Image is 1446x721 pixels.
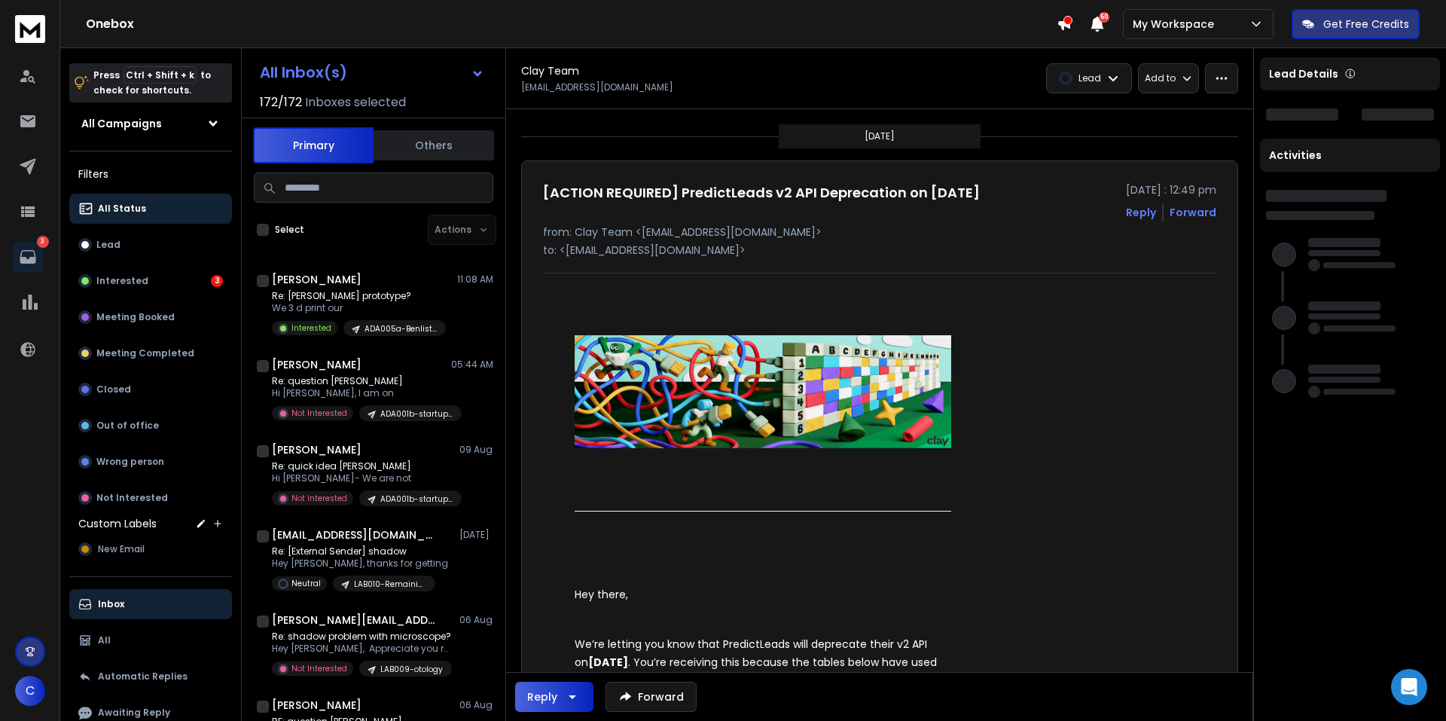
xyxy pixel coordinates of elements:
[69,534,232,564] button: New Email
[865,130,895,142] p: [DATE]
[459,699,493,711] p: 06 Aug
[272,631,453,643] p: Re: shadow problem with microscope?
[96,311,175,323] p: Meeting Booked
[272,357,361,372] h1: [PERSON_NAME]
[69,483,232,513] button: Not Interested
[13,242,43,272] a: 3
[521,81,673,93] p: [EMAIL_ADDRESS][DOMAIN_NAME]
[15,676,45,706] button: C
[606,682,697,712] button: Forward
[1269,66,1338,81] p: Lead Details
[253,127,374,163] button: Primary
[521,63,579,78] h1: Clay Team
[515,682,593,712] button: Reply
[1170,205,1216,220] div: Forward
[96,492,168,504] p: Not Interested
[98,634,111,646] p: All
[1099,12,1109,23] span: 50
[98,598,124,610] p: Inbox
[272,527,438,542] h1: [EMAIL_ADDRESS][DOMAIN_NAME]
[96,383,131,396] p: Closed
[1126,205,1156,220] button: Reply
[272,375,453,387] p: Re: question [PERSON_NAME]
[81,116,162,131] h1: All Campaigns
[272,302,446,314] p: We 3 d print our
[1260,139,1440,172] div: Activities
[272,472,453,484] p: Hi [PERSON_NAME]- We are not
[275,224,304,236] label: Select
[69,266,232,296] button: Interested3
[69,302,232,332] button: Meeting Booked
[15,15,45,43] img: logo
[260,65,347,80] h1: All Inbox(s)
[380,408,453,420] p: ADA001b-startups-30dayprototype
[1126,182,1216,197] p: [DATE] : 12:49 pm
[78,516,157,531] h3: Custom Labels
[291,578,321,589] p: Neutral
[69,447,232,477] button: Wrong person
[98,543,145,555] span: New Email
[365,323,437,335] p: ADA005a-Benlist-freeprototype-title
[96,456,164,468] p: Wrong person
[575,335,951,448] img: Header%20-%20claymation%20black%20(2).png
[380,493,453,505] p: ADA001b-startups-30dayprototype
[291,663,347,674] p: Not Interested
[69,338,232,368] button: Meeting Completed
[124,66,197,84] span: Ctrl + Shift + k
[93,68,211,98] p: Press to check for shortcuts.
[543,182,980,203] h1: [ACTION REQUIRED] PredictLeads v2 API Deprecation on [DATE]
[272,272,361,287] h1: [PERSON_NAME]
[457,273,493,286] p: 11:08 AM
[575,635,951,689] p: We’re letting you know that PredictLeads will deprecate their v2 API on . You’re receiving this b...
[291,408,347,419] p: Not Interested
[291,322,331,334] p: Interested
[96,420,159,432] p: Out of office
[272,613,438,628] h1: [PERSON_NAME][EMAIL_ADDRESS][PERSON_NAME][DOMAIN_NAME]
[272,442,361,457] h1: [PERSON_NAME]
[69,374,232,405] button: Closed
[543,243,1216,258] p: to: <[EMAIL_ADDRESS][DOMAIN_NAME]>
[96,347,194,359] p: Meeting Completed
[305,93,406,112] h3: Inboxes selected
[211,275,223,287] div: 3
[1323,17,1409,32] p: Get Free Credits
[69,163,232,185] h3: Filters
[588,655,628,670] strong: [DATE]
[459,444,493,456] p: 09 Aug
[69,230,232,260] button: Lead
[96,275,148,287] p: Interested
[575,585,951,603] p: Hey there,
[354,579,426,590] p: LAB010-Remaining leads
[272,387,453,399] p: Hi [PERSON_NAME], I am on
[69,589,232,619] button: Inbox
[459,614,493,626] p: 06 Aug
[272,545,448,558] p: Re: [External Sender] shadow
[527,689,557,704] div: Reply
[1078,72,1101,84] p: Lead
[380,664,443,675] p: LAB009-otology
[451,359,493,371] p: 05:44 AM
[98,671,188,683] p: Automatic Replies
[86,15,1057,33] h1: Onebox
[98,203,146,215] p: All Status
[1391,669,1427,705] div: Open Intercom Messenger
[374,129,494,162] button: Others
[96,239,120,251] p: Lead
[1292,9,1420,39] button: Get Free Credits
[98,707,170,719] p: Awaiting Reply
[37,236,49,248] p: 3
[1133,17,1220,32] p: My Workspace
[69,661,232,692] button: Automatic Replies
[69,194,232,224] button: All Status
[69,108,232,139] button: All Campaigns
[1145,72,1176,84] p: Add to
[272,460,453,472] p: Re: quick idea [PERSON_NAME]
[260,93,302,112] span: 172 / 172
[459,529,493,541] p: [DATE]
[272,698,361,713] h1: [PERSON_NAME]
[248,57,496,87] button: All Inbox(s)
[69,411,232,441] button: Out of office
[272,290,446,302] p: Re: [PERSON_NAME] prototype?
[291,493,347,504] p: Not Interested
